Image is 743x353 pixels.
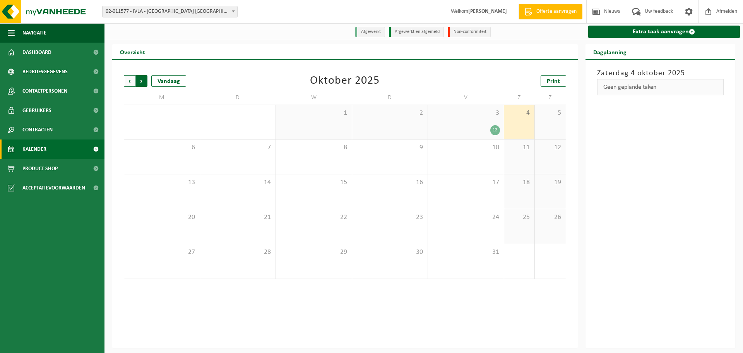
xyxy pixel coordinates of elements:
span: Vorige [124,75,135,87]
td: V [428,91,504,105]
span: 27 [128,248,196,257]
span: 26 [539,213,562,222]
span: 30 [356,248,424,257]
span: Dashboard [22,43,51,62]
span: 1 [280,109,348,117]
div: 12 [490,125,500,135]
span: 10 [432,143,500,152]
li: Non-conformiteit [448,27,491,37]
span: 15 [280,178,348,187]
span: 12 [539,143,562,152]
div: Oktober 2025 [310,75,380,87]
span: Offerte aanvragen [534,8,579,15]
strong: [PERSON_NAME] [468,9,507,14]
span: 18 [508,178,531,187]
span: 02-011577 - IVLA - CP OUDENAARDE - 9700 OUDENAARDE, LEEBEEKSTRAAT 10 [102,6,238,17]
span: 21 [204,213,272,222]
span: 6 [128,143,196,152]
td: D [200,91,276,105]
span: 9 [356,143,424,152]
span: 3 [432,109,500,117]
span: 29 [280,248,348,257]
h2: Overzicht [112,44,153,59]
span: 02-011577 - IVLA - CP OUDENAARDE - 9700 OUDENAARDE, LEEBEEKSTRAAT 10 [103,6,237,17]
span: Volgende [136,75,147,87]
td: W [276,91,352,105]
span: 13 [128,178,196,187]
span: Kalender [22,139,46,159]
td: D [352,91,428,105]
span: 5 [539,109,562,117]
li: Afgewerkt en afgemeld [389,27,444,37]
span: Contactpersonen [22,81,67,101]
span: 22 [280,213,348,222]
h3: Zaterdag 4 oktober 2025 [597,67,724,79]
span: 17 [432,178,500,187]
span: Print [547,78,560,84]
span: 28 [204,248,272,257]
span: 4 [508,109,531,117]
td: Z [535,91,566,105]
div: Vandaag [151,75,186,87]
span: 14 [204,178,272,187]
h2: Dagplanning [585,44,634,59]
span: Navigatie [22,23,46,43]
span: Product Shop [22,159,58,178]
span: Gebruikers [22,101,51,120]
span: 31 [432,248,500,257]
span: 7 [204,143,272,152]
td: M [124,91,200,105]
td: Z [504,91,535,105]
span: 20 [128,213,196,222]
li: Afgewerkt [355,27,385,37]
span: 16 [356,178,424,187]
span: Contracten [22,120,53,139]
span: Acceptatievoorwaarden [22,178,85,198]
a: Extra taak aanvragen [588,26,740,38]
span: 19 [539,178,562,187]
span: Bedrijfsgegevens [22,62,68,81]
a: Offerte aanvragen [519,4,582,19]
span: 11 [508,143,531,152]
span: 24 [432,213,500,222]
span: 23 [356,213,424,222]
span: 25 [508,213,531,222]
span: 8 [280,143,348,152]
div: Geen geplande taken [597,79,724,95]
span: 2 [356,109,424,117]
a: Print [541,75,566,87]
